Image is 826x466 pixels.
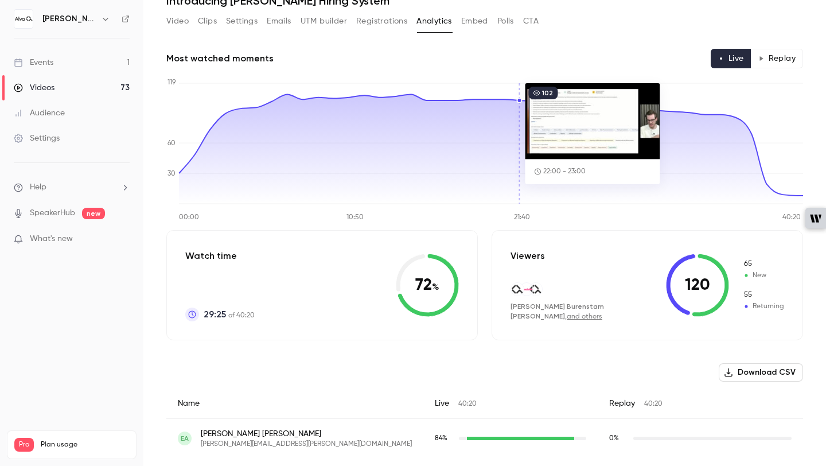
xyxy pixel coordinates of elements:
[41,440,129,449] span: Plan usage
[116,234,130,244] iframe: Noticeable Trigger
[743,259,784,269] span: New
[511,302,666,321] div: ,
[166,389,423,419] div: Name
[711,49,751,68] button: Live
[644,401,663,407] span: 40:20
[520,288,533,291] img: teamtailor.com
[743,301,784,312] span: Returning
[226,12,258,30] button: Settings
[598,389,803,419] div: Replay
[719,363,803,382] button: Download CSV
[301,12,347,30] button: UTM builder
[346,214,364,221] tspan: 10:50
[167,170,176,177] tspan: 30
[511,302,604,320] span: [PERSON_NAME] Burenstam [PERSON_NAME]
[782,214,801,221] tspan: 40:20
[166,12,189,30] button: Video
[204,308,226,321] span: 29:25
[179,214,199,221] tspan: 00:00
[511,249,545,263] p: Viewers
[511,283,524,296] img: alvalabs.io
[185,249,255,263] p: Watch time
[204,308,255,321] p: of 40:20
[30,181,46,193] span: Help
[14,181,130,193] li: help-dropdown-opener
[14,107,65,119] div: Audience
[14,57,53,68] div: Events
[82,208,105,219] span: new
[461,12,488,30] button: Embed
[166,419,803,459] div: evelina.ahlgren@nltg.com
[30,233,73,245] span: What's new
[198,12,217,30] button: Clips
[42,13,96,25] h6: [PERSON_NAME] Labs
[14,438,34,452] span: Pro
[167,79,176,86] tspan: 119
[423,389,598,419] div: Live
[529,283,542,296] img: alvalabs.io
[201,428,412,440] span: [PERSON_NAME] [PERSON_NAME]
[167,140,176,147] tspan: 60
[567,313,602,320] a: and others
[743,290,784,300] span: Returning
[14,133,60,144] div: Settings
[514,214,530,221] tspan: 21:40
[356,12,407,30] button: Registrations
[267,12,291,30] button: Emails
[523,12,539,30] button: CTA
[201,440,412,449] span: [PERSON_NAME][EMAIL_ADDRESS][PERSON_NAME][DOMAIN_NAME]
[14,10,33,28] img: Alva Labs
[435,435,447,442] span: 84 %
[30,207,75,219] a: SpeakerHub
[743,270,784,281] span: New
[435,433,453,444] span: Live watch time
[166,52,274,65] h2: Most watched moments
[181,433,189,444] span: EA
[609,433,628,444] span: Replay watch time
[416,12,452,30] button: Analytics
[497,12,514,30] button: Polls
[751,49,803,68] button: Replay
[458,401,477,407] span: 40:20
[14,82,54,94] div: Videos
[609,435,619,442] span: 0 %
